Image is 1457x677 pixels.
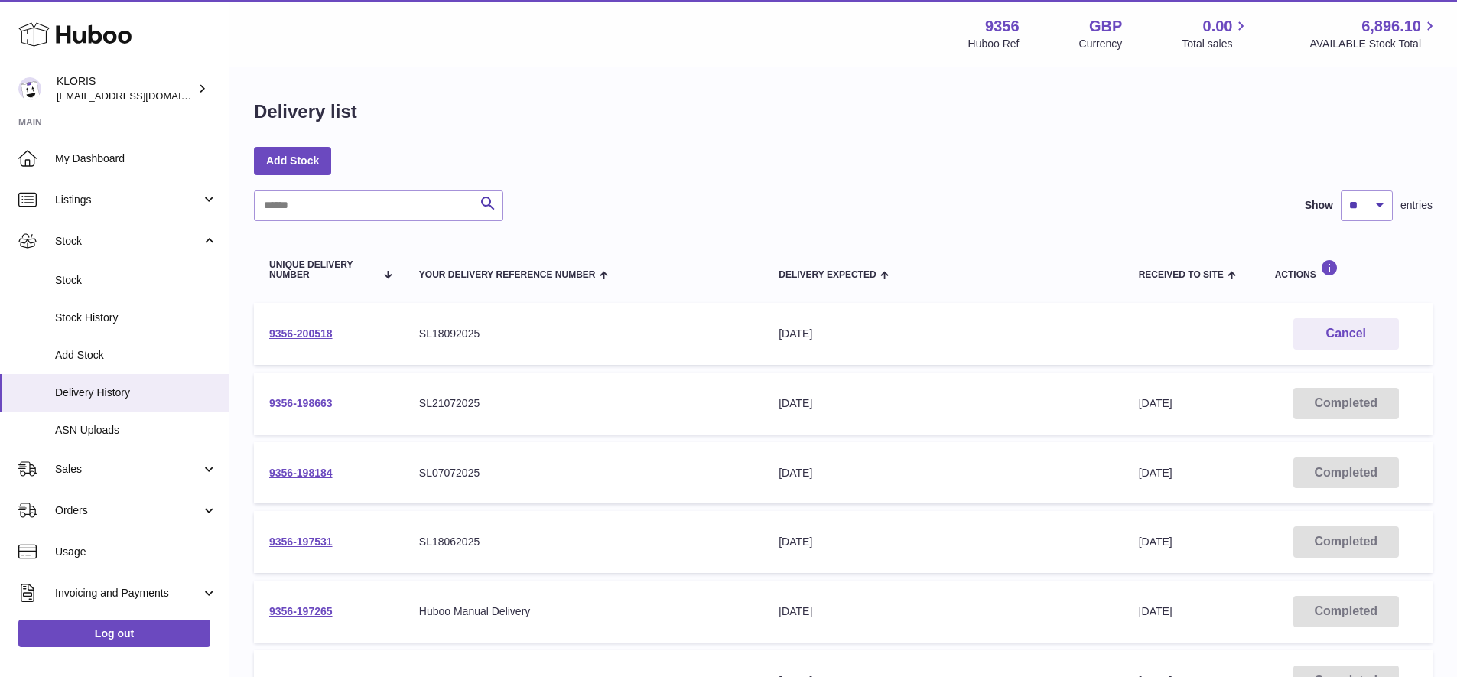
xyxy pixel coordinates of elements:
[269,605,333,617] a: 9356-197265
[55,545,217,559] span: Usage
[18,77,41,100] img: huboo@kloriscbd.com
[1079,37,1123,51] div: Currency
[779,604,1107,619] div: [DATE]
[55,503,201,518] span: Orders
[1139,270,1224,280] span: Received to Site
[269,327,333,340] a: 9356-200518
[1275,259,1417,280] div: Actions
[419,535,748,549] div: SL18062025
[1089,16,1122,37] strong: GBP
[57,90,225,102] span: [EMAIL_ADDRESS][DOMAIN_NAME]
[779,466,1107,480] div: [DATE]
[55,586,201,601] span: Invoicing and Payments
[779,327,1107,341] div: [DATE]
[55,273,217,288] span: Stock
[419,270,596,280] span: Your Delivery Reference Number
[779,270,876,280] span: Delivery Expected
[1182,37,1250,51] span: Total sales
[1309,16,1439,51] a: 6,896.10 AVAILABLE Stock Total
[55,386,217,400] span: Delivery History
[55,311,217,325] span: Stock History
[779,535,1107,549] div: [DATE]
[57,74,194,103] div: KLORIS
[1305,198,1333,213] label: Show
[419,604,748,619] div: Huboo Manual Delivery
[269,397,333,409] a: 9356-198663
[269,535,333,548] a: 9356-197531
[55,151,217,166] span: My Dashboard
[269,260,375,280] span: Unique Delivery Number
[1400,198,1433,213] span: entries
[1139,605,1172,617] span: [DATE]
[18,620,210,647] a: Log out
[419,327,748,341] div: SL18092025
[55,234,201,249] span: Stock
[419,396,748,411] div: SL21072025
[1139,397,1172,409] span: [DATE]
[1182,16,1250,51] a: 0.00 Total sales
[1203,16,1233,37] span: 0.00
[55,462,201,477] span: Sales
[419,466,748,480] div: SL07072025
[1361,16,1421,37] span: 6,896.10
[55,348,217,363] span: Add Stock
[968,37,1020,51] div: Huboo Ref
[254,147,331,174] a: Add Stock
[1309,37,1439,51] span: AVAILABLE Stock Total
[985,16,1020,37] strong: 9356
[779,396,1107,411] div: [DATE]
[1293,318,1399,350] button: Cancel
[269,467,333,479] a: 9356-198184
[1139,467,1172,479] span: [DATE]
[55,193,201,207] span: Listings
[254,99,357,124] h1: Delivery list
[55,423,217,438] span: ASN Uploads
[1139,535,1172,548] span: [DATE]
